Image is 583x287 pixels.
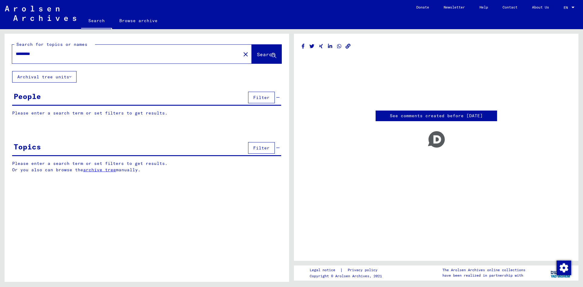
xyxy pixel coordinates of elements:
div: Topics [14,141,41,152]
a: archive tree [83,167,116,173]
p: Please enter a search term or set filters to get results. Or you also can browse the manually. [12,160,281,173]
button: Filter [248,142,275,154]
mat-label: Search for topics or names [16,42,87,47]
a: Legal notice [310,267,340,273]
a: Search [81,13,112,29]
p: have been realized in partnership with [442,273,525,278]
button: Filter [248,92,275,103]
button: Share on LinkedIn [327,43,333,50]
a: Browse archive [112,13,165,28]
button: Share on WhatsApp [336,43,343,50]
button: Archival tree units [12,71,77,83]
img: Change consent [557,261,571,275]
div: People [14,91,41,102]
p: The Arolsen Archives online collections [442,267,525,273]
button: Search [252,45,281,63]
p: Copyright © Arolsen Archives, 2021 [310,273,385,279]
img: yv_logo.png [549,265,572,280]
a: Privacy policy [343,267,385,273]
mat-icon: close [242,51,249,58]
a: See comments created before [DATE] [390,113,483,119]
button: Copy link [345,43,351,50]
span: Search [257,51,275,57]
span: Filter [253,95,270,100]
button: Share on Twitter [309,43,315,50]
button: Share on Xing [318,43,324,50]
p: Please enter a search term or set filters to get results. [12,110,281,116]
div: Change consent [556,260,571,275]
span: EN [564,5,570,10]
span: Filter [253,145,270,151]
button: Share on Facebook [300,43,306,50]
div: | [310,267,385,273]
img: Arolsen_neg.svg [5,6,76,21]
button: Clear [240,48,252,60]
